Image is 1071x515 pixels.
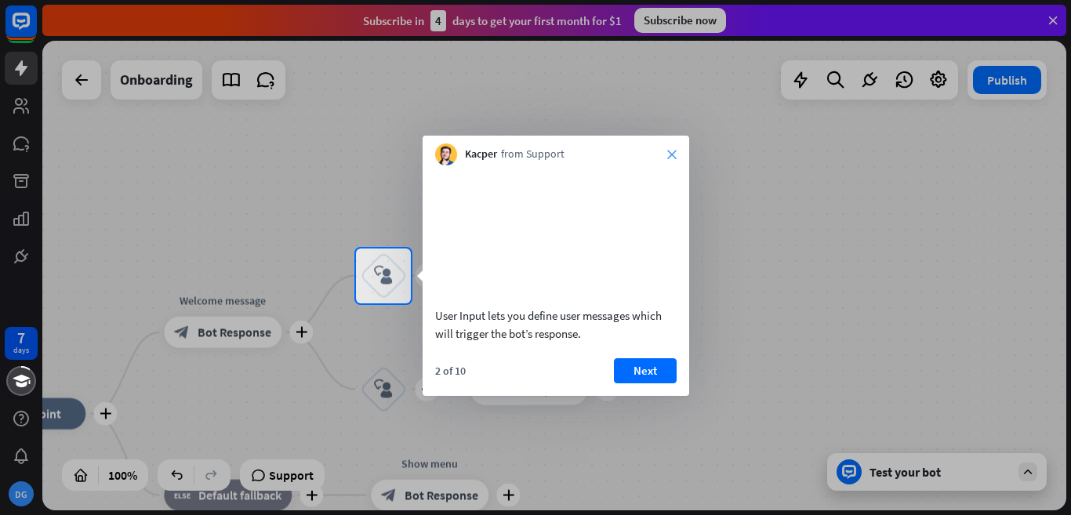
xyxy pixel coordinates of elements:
i: close [667,150,677,159]
div: User Input lets you define user messages which will trigger the bot’s response. [435,306,677,343]
span: from Support [501,147,565,162]
i: block_user_input [374,267,393,285]
div: 2 of 10 [435,364,466,378]
button: Next [614,358,677,383]
span: Kacper [465,147,497,162]
button: Open LiveChat chat widget [13,6,60,53]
